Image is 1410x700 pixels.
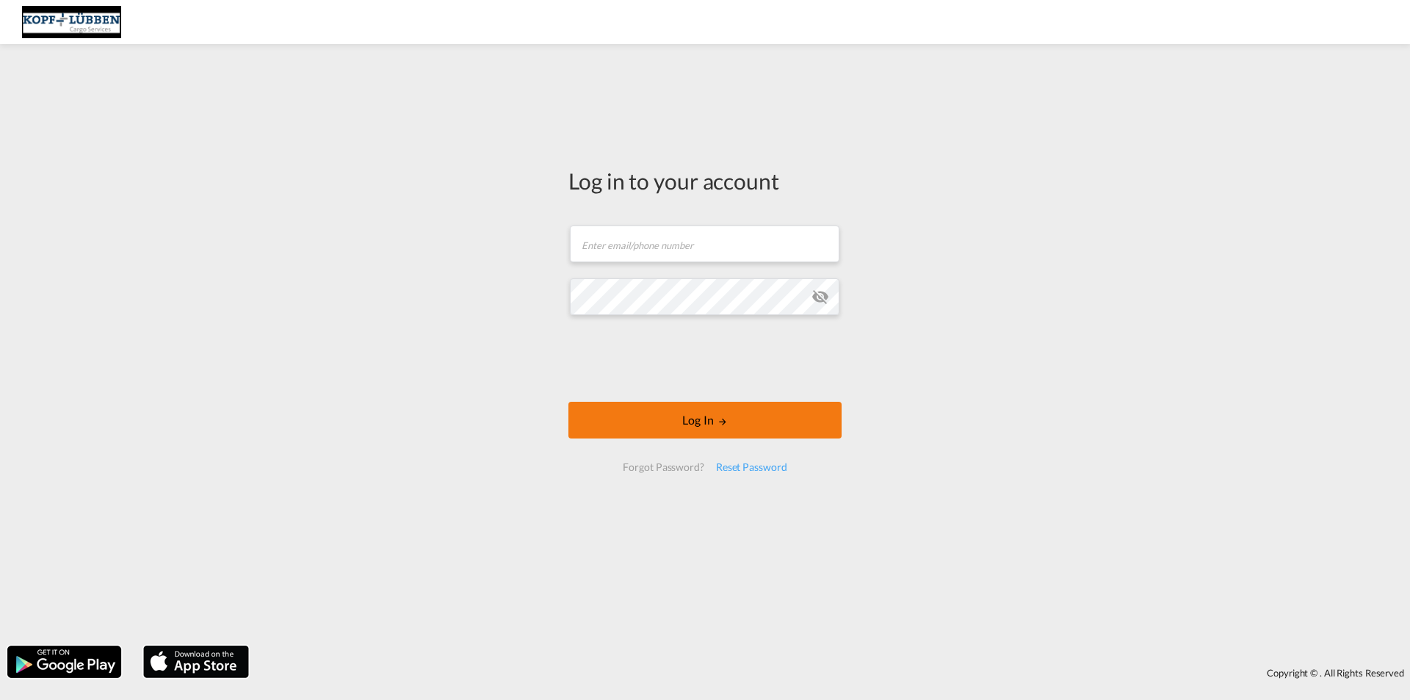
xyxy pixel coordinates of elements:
[256,660,1410,685] div: Copyright © . All Rights Reserved
[568,402,842,439] button: LOGIN
[710,454,793,480] div: Reset Password
[22,6,121,39] img: 25cf3bb0aafc11ee9c4fdbd399af7748.JPG
[142,644,250,679] img: apple.png
[593,330,817,387] iframe: reCAPTCHA
[568,165,842,196] div: Log in to your account
[570,225,839,262] input: Enter email/phone number
[811,288,829,306] md-icon: icon-eye-off
[617,454,709,480] div: Forgot Password?
[6,644,123,679] img: google.png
